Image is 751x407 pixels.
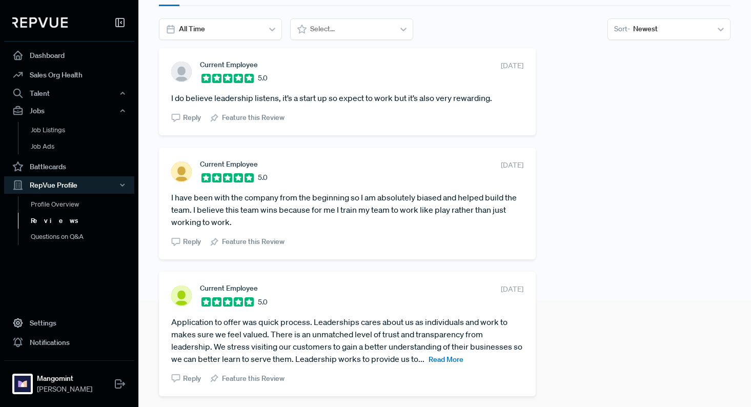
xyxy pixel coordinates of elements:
article: Application to offer was quick process. Leaderships cares about us as individuals and work to mak... [171,316,523,365]
span: 5.0 [258,73,268,84]
a: Dashboard [4,46,134,65]
a: Sales Org Health [4,65,134,85]
a: Notifications [4,333,134,352]
a: MangomintMangomint[PERSON_NAME] [4,360,134,399]
a: Job Ads [18,138,148,155]
a: Profile Overview [18,196,148,213]
span: 5.0 [258,172,268,183]
button: Jobs [4,102,134,119]
a: Job Listings [18,122,148,138]
span: Current Employee [200,60,258,69]
a: Reviews [18,213,148,229]
a: Battlecards [4,157,134,176]
span: [DATE] [501,60,523,71]
span: [PERSON_NAME] [37,384,92,395]
article: I do believe leadership listens, it’s a start up so expect to work but it’s also very rewarding. [171,92,523,104]
span: [DATE] [501,284,523,295]
span: Sort - [614,24,630,34]
img: Mangomint [14,376,31,392]
span: Current Employee [200,160,258,168]
span: Reply [183,112,201,123]
span: Reply [183,236,201,247]
strong: Mangomint [37,373,92,384]
span: Read More [429,355,463,364]
span: Feature this Review [222,373,285,384]
span: Current Employee [200,284,258,292]
article: I have been with the company from the beginning so I am absolutely biased and helped build the te... [171,191,523,228]
img: RepVue [12,17,68,28]
button: RepVue Profile [4,176,134,194]
a: Settings [4,313,134,333]
span: Reply [183,373,201,384]
button: Talent [4,85,134,102]
span: 5.0 [258,297,268,308]
span: [DATE] [501,160,523,171]
span: Feature this Review [222,112,285,123]
a: Questions on Q&A [18,229,148,245]
span: Feature this Review [222,236,285,247]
